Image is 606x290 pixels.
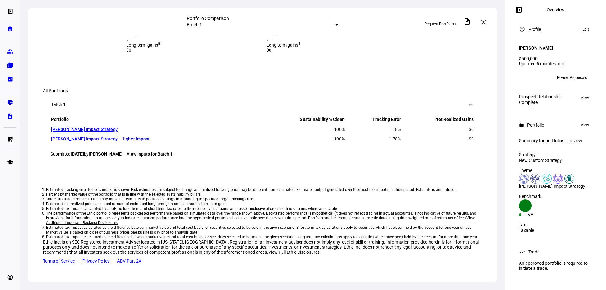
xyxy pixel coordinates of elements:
[425,19,456,29] span: Request Portfolios
[89,151,123,157] strong: [PERSON_NAME]
[552,73,592,83] button: Review Proposals
[7,136,13,142] eth-mat-symbol: list_alt_add
[467,101,475,108] mat-icon: keyboard_arrow_down
[187,16,338,21] div: Portfolio Comparison
[519,121,592,129] eth-panel-overview-card-header: Portfolio
[519,45,553,50] h4: [PERSON_NAME]
[519,122,524,127] mat-icon: work
[126,48,259,53] div: $0
[51,127,118,132] a: [PERSON_NAME] Impact Strategy
[46,192,479,197] li: Percent by market value of the portfolio that is in line with the selected sustainability pillars.
[7,25,13,32] eth-mat-symbol: home
[519,152,592,157] div: Strategy
[266,43,300,48] span: Long term gains
[51,116,262,124] th: Portfolio
[71,151,84,157] strong: [DATE]
[515,258,596,273] div: An approved portfolio is required to initiate a trade.
[402,134,474,143] td: $0
[4,59,16,72] a: folder_copy
[43,258,75,263] a: Terms of Service
[50,151,475,157] div: Submitted
[46,197,479,202] li: Target tracking error limit. Ethic may make adjustments to portfolio settings in managing to spec...
[519,26,592,33] eth-panel-overview-card-header: Profile
[519,61,592,66] div: Updated 5 minutes ago
[46,187,479,192] li: Estimated tracking error to benchmark as shown. Risk estimates are subject to change and realized...
[4,110,16,122] a: description
[480,18,487,26] mat-icon: close
[46,235,479,240] li: Estimated tax impact calculated as the difference between market value and total cost basis for s...
[522,75,526,80] span: JS
[43,88,482,93] div: All Portfolios
[346,125,401,134] td: 1.18%
[519,94,562,99] div: Prospect Relationship
[419,19,461,29] button: Request Portfolios
[519,158,592,163] div: New Custom Strategy
[50,102,66,107] div: Batch 1
[4,45,16,58] a: group
[43,240,482,255] div: Ethic Inc. is an SEC Registered Investment Adviser located in [US_STATE], [GEOGRAPHIC_DATA]. Regi...
[46,211,479,225] li: The performance of the Ethic portfolio represents backtested performance based on simulated data ...
[166,32,197,37] a: View details
[519,56,592,61] div: $500,000
[519,228,592,233] div: Taxable
[528,27,541,32] div: Profile
[519,248,592,256] eth-panel-overview-card-header: Trade
[578,94,592,102] button: View
[46,206,479,211] li: Estimated tax impact calculated by applying long-term and short-term tax rates to their respectiv...
[519,194,592,199] div: Benchmark
[579,26,592,33] button: Edit
[463,18,471,25] mat-icon: description
[346,134,401,143] td: 1.78%
[84,151,123,157] span: by
[7,76,13,82] eth-mat-symbol: bid_landscape
[519,100,562,105] div: Complete
[519,168,592,173] div: Theme
[519,184,592,189] div: [PERSON_NAME] Impact Strategy
[298,41,300,46] sup: 8
[582,26,589,33] span: Edit
[126,43,160,48] span: Long term gains
[402,125,474,134] td: $0
[46,216,475,225] span: View Additional Important Backtest Disclosures
[527,122,544,127] div: Portfolio
[581,94,589,102] span: View
[7,99,13,105] eth-mat-symbol: pie_chart
[581,121,589,129] span: View
[266,48,399,53] div: $0
[519,138,592,143] div: Summary for portfolios in review
[7,48,13,55] eth-mat-symbol: group
[547,7,565,12] div: Overview
[4,73,16,86] a: bid_landscape
[117,258,141,263] a: ADV Part 2A
[528,249,539,254] div: Trade
[515,6,523,14] mat-icon: left_panel_open
[542,174,552,184] img: healthWellness.colored.svg
[557,73,587,83] span: Review Proposals
[7,159,13,165] eth-mat-symbol: school
[46,202,479,206] li: Estimated net realized gain calculated as sum of estimated long term gain and estimated short ter...
[402,116,474,124] th: Net Realized Gains
[7,62,13,68] eth-mat-symbol: folder_copy
[158,41,160,46] sup: 8
[4,22,16,35] a: home
[7,113,13,119] eth-mat-symbol: description
[564,174,574,184] img: racialJustice.colored.svg
[262,125,345,134] td: 100%
[526,212,555,217] div: IVV
[7,8,13,15] eth-mat-symbol: left_panel_open
[519,222,592,227] div: Tax
[519,249,525,255] mat-icon: trending_up
[268,250,320,255] span: View Full Ethic Disclosures
[7,274,13,281] eth-mat-symbol: account_circle
[46,225,479,235] li: Estimated tax impact calculated as the difference between market value and total cost basis for s...
[262,116,345,124] th: Sustainability % Clean
[262,134,345,143] td: 100%
[187,22,202,27] mat-select-trigger: Batch 1
[4,96,16,109] a: pie_chart
[51,136,150,141] a: [PERSON_NAME] Impact Strategy - Higher Impact
[519,26,525,32] mat-icon: account_circle
[578,121,592,129] button: View
[346,116,401,124] th: Tracking Error
[82,258,110,263] a: Privacy Policy
[553,174,563,184] img: corporateEthics.colored.svg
